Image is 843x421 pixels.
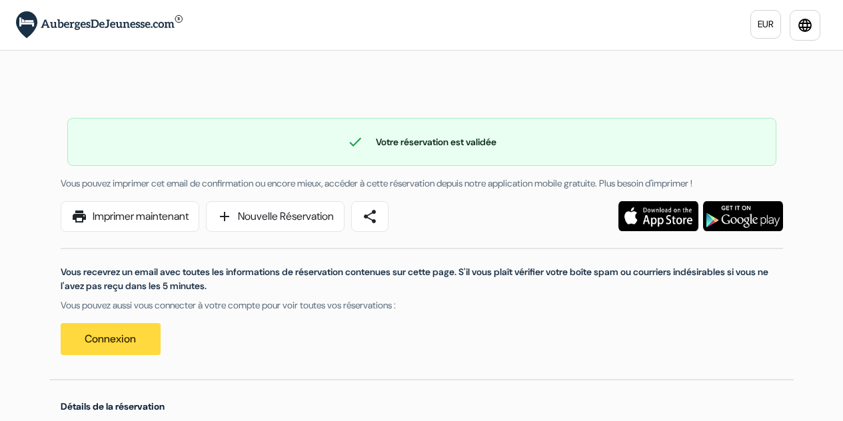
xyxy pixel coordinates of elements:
img: Téléchargez l'application gratuite [703,201,783,231]
div: Votre réservation est validée [68,134,776,150]
span: Détails de la réservation [61,400,165,412]
img: Téléchargez l'application gratuite [618,201,698,231]
a: share [351,201,389,232]
span: check [347,134,363,150]
p: Vous pouvez aussi vous connecter à votre compte pour voir toutes vos réservations : [61,298,783,312]
i: language [797,17,813,33]
span: print [71,209,87,224]
span: add [217,209,233,224]
p: Vous recevrez un email avec toutes les informations de réservation contenues sur cette page. S'il... [61,265,783,293]
a: addNouvelle Réservation [206,201,345,232]
a: language [790,10,820,41]
img: AubergesDeJeunesse.com [16,11,183,39]
a: Connexion [61,323,161,355]
span: share [362,209,378,224]
span: Vous pouvez imprimer cet email de confirmation ou encore mieux, accéder à cette réservation depui... [61,177,692,189]
a: EUR [750,10,781,39]
a: printImprimer maintenant [61,201,199,232]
